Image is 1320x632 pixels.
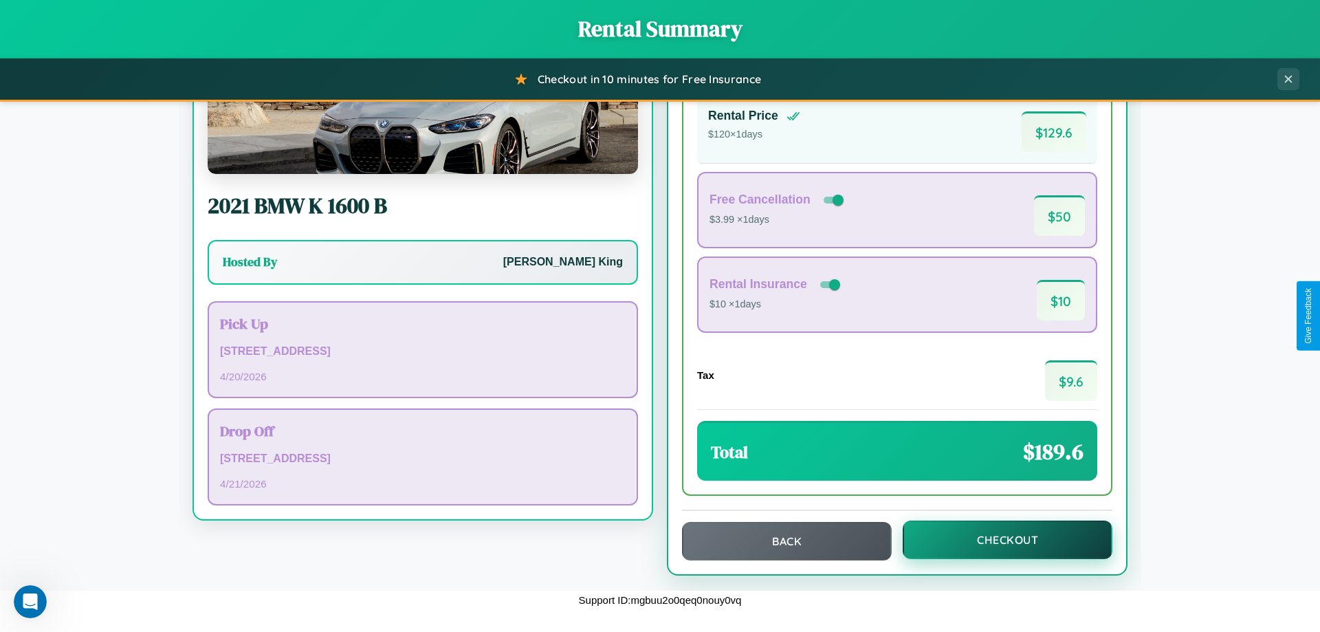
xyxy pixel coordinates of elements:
[220,367,626,386] p: 4 / 20 / 2026
[208,36,638,174] img: BMW K 1600 B
[220,475,626,493] p: 4 / 21 / 2026
[709,211,846,229] p: $3.99 × 1 days
[220,449,626,469] p: [STREET_ADDRESS]
[220,314,626,334] h3: Pick Up
[208,190,638,221] h2: 2021 BMW K 1600 B
[903,521,1112,559] button: Checkout
[682,522,892,560] button: Back
[1034,195,1085,236] span: $ 50
[711,441,748,464] h3: Total
[1037,280,1085,320] span: $ 10
[1022,111,1086,152] span: $ 129.6
[1045,360,1097,401] span: $ 9.6
[709,193,811,207] h4: Free Cancellation
[220,421,626,441] h3: Drop Off
[708,109,778,123] h4: Rental Price
[709,277,807,292] h4: Rental Insurance
[503,252,623,272] p: [PERSON_NAME] King
[220,342,626,362] p: [STREET_ADDRESS]
[708,126,800,144] p: $ 120 × 1 days
[14,585,47,618] iframe: Intercom live chat
[223,254,277,270] h3: Hosted By
[709,296,843,314] p: $10 × 1 days
[538,72,761,86] span: Checkout in 10 minutes for Free Insurance
[697,369,714,381] h4: Tax
[1303,288,1313,344] div: Give Feedback
[14,14,1306,44] h1: Rental Summary
[579,591,742,609] p: Support ID: mgbuu2o0qeq0nouy0vq
[1023,437,1083,467] span: $ 189.6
